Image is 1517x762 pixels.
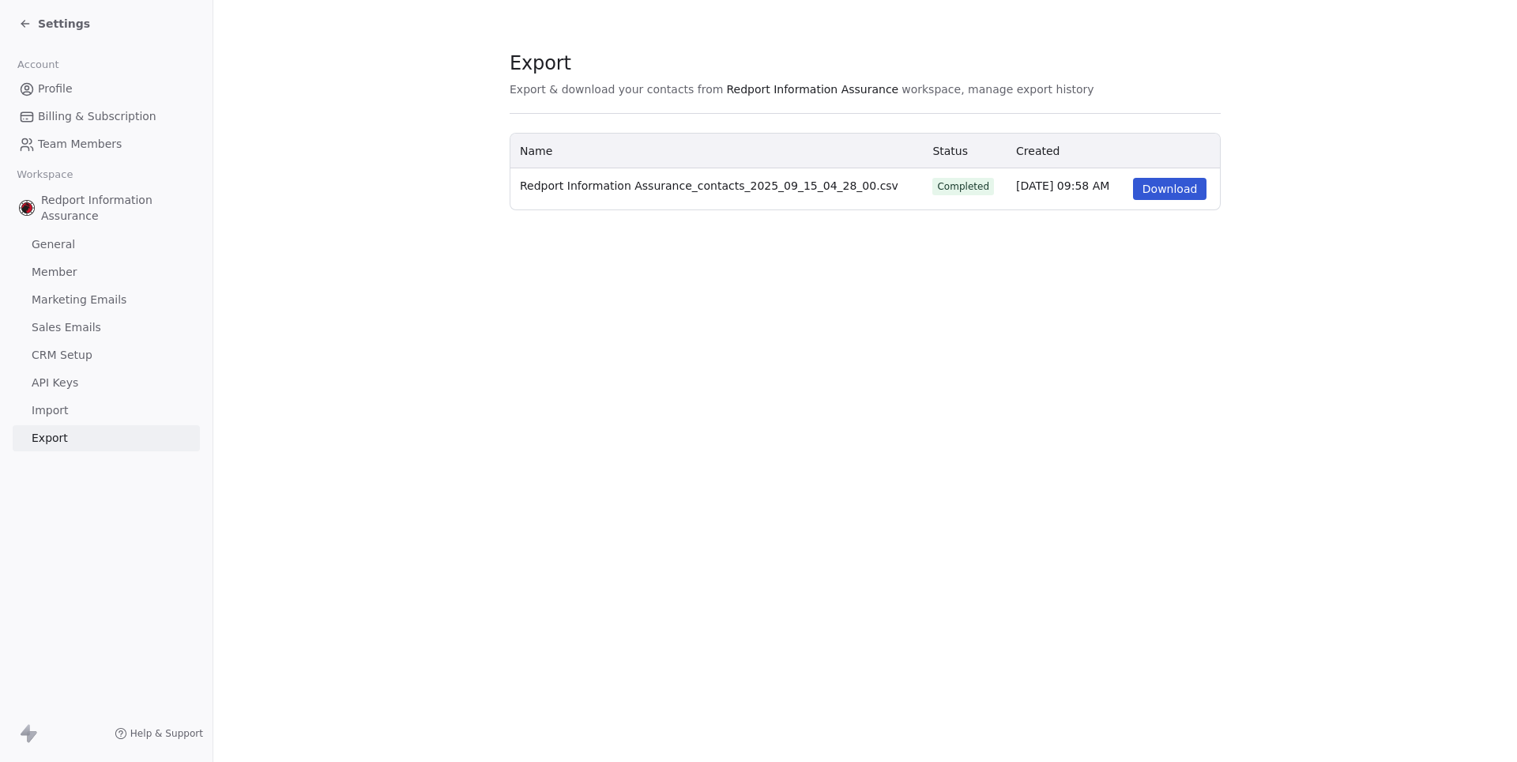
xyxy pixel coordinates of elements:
span: Status [932,145,968,157]
span: Workspace [10,163,80,187]
span: CRM Setup [32,347,92,364]
a: Help & Support [115,727,203,740]
span: Export [510,51,1094,75]
a: General [13,232,200,258]
span: Account [10,53,66,77]
a: CRM Setup [13,342,200,368]
div: Completed [937,179,989,194]
a: Billing & Subscription [13,104,200,130]
span: Help & Support [130,727,203,740]
span: Import [32,402,68,419]
a: Member [13,259,200,285]
a: API Keys [13,370,200,396]
span: Profile [38,81,73,97]
span: General [32,236,75,253]
span: Redport Information Assurance_contacts_2025_09_15_04_28_00.csv [520,179,898,192]
span: Name [520,145,552,157]
span: Settings [38,16,90,32]
a: Import [13,398,200,424]
span: Redport Information Assurance [726,81,898,97]
button: Download [1133,178,1207,200]
span: Billing & Subscription [38,108,156,125]
a: Team Members [13,131,200,157]
span: Member [32,264,77,281]
span: Redport Information Assurance [41,192,194,224]
span: workspace, manage export history [902,81,1094,97]
span: Marketing Emails [32,292,126,308]
td: [DATE] 09:58 AM [1007,168,1124,209]
span: Sales Emails [32,319,101,336]
span: Team Members [38,136,122,153]
a: Sales Emails [13,315,200,341]
img: Redport_hacker_head.png [19,200,35,216]
a: Profile [13,76,200,102]
span: API Keys [32,375,78,391]
a: Settings [19,16,90,32]
span: Created [1016,145,1060,157]
span: Export & download your contacts from [510,81,723,97]
a: Export [13,425,200,451]
span: Export [32,430,68,447]
a: Marketing Emails [13,287,200,313]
